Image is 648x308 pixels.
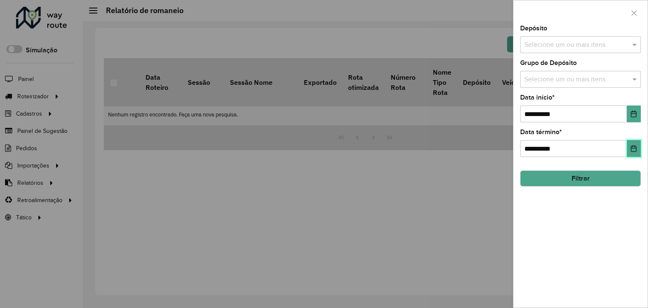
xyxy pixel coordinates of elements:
[627,105,641,122] button: Choose Date
[627,140,641,157] button: Choose Date
[520,92,555,103] label: Data início
[520,127,562,137] label: Data término
[520,170,641,186] button: Filtrar
[520,58,577,68] label: Grupo de Depósito
[520,23,547,33] label: Depósito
